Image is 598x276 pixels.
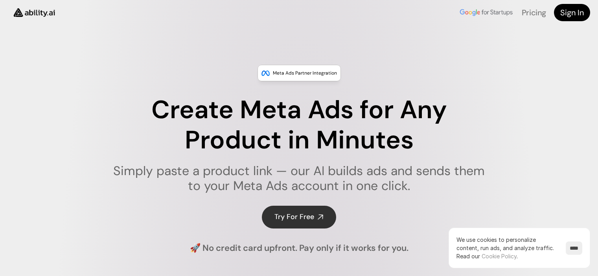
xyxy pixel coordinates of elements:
span: Read our . [456,253,518,260]
a: Try For Free [262,206,336,228]
h4: Sign In [560,7,584,18]
h4: 🚀 No credit card upfront. Pay only if it works for you. [190,242,408,254]
a: Cookie Policy [482,253,517,260]
h4: Try For Free [274,212,314,222]
h1: Simply paste a product link — our AI builds ads and sends them to your Meta Ads account in one cl... [108,163,490,194]
a: Pricing [522,7,546,18]
h1: Create Meta Ads for Any Product in Minutes [108,95,490,155]
p: We use cookies to personalize content, run ads, and analyze traffic. [456,236,558,260]
a: Sign In [554,4,590,21]
p: Meta Ads Partner Integration [273,69,337,77]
